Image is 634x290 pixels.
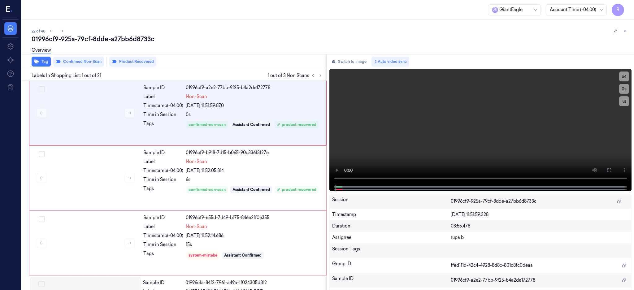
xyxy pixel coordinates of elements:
[143,93,183,100] div: Label
[186,167,323,174] div: [DATE] 11:52:05.814
[143,185,183,203] div: Tags
[277,187,316,193] div: product recovered
[332,223,451,229] div: Duration
[332,261,451,271] div: Group ID
[186,241,323,248] div: 15s
[186,149,323,156] div: 01996cf9-b918-7d15-b065-90c336f3f27e
[224,253,262,258] div: Assistant Confirmed
[39,151,45,157] button: Select row
[332,211,451,218] div: Timestamp
[186,93,207,100] span: Non-Scan
[32,47,51,54] a: Overview
[143,167,183,174] div: Timestamp (-04:00)
[143,241,183,248] div: Time in Session
[268,72,324,79] span: 1 out of 3 Non Scans
[189,187,226,193] div: confirmed-non-scan
[451,211,629,218] div: [DATE] 11:51:59.328
[619,84,629,94] button: 0s
[492,7,498,13] span: G i
[619,71,629,81] button: x4
[143,158,183,165] div: Label
[38,281,45,287] button: Select row
[186,102,323,109] div: [DATE] 11:51:59.870
[329,57,369,67] button: Switch to image
[143,250,183,260] div: Tags
[189,122,226,128] div: confirmed-non-scan
[143,84,183,91] div: Sample ID
[143,232,183,239] div: Timestamp (-04:00)
[143,279,183,286] div: Sample ID
[39,86,45,92] button: Select row
[186,214,323,221] div: 01996cf9-e55d-7d49-b175-846e2ff0e355
[32,72,101,79] span: Labels In Shopping List: 1 out of 21
[612,4,624,16] button: R
[332,246,451,256] div: Session Tags
[32,35,629,43] div: 01996cf9-925a-79cf-8dde-a27bb6d8733c
[143,214,183,221] div: Sample ID
[371,57,409,67] button: Auto video sync
[143,120,183,138] div: Tags
[186,223,207,230] span: Non-Scan
[186,176,323,183] div: 6s
[332,197,451,206] div: Session
[232,122,270,128] div: Assistant Confirmed
[189,253,217,258] div: system-mistake
[332,275,451,285] div: Sample ID
[186,232,323,239] div: [DATE] 11:52:14.686
[143,102,183,109] div: Timestamp (-04:00)
[32,57,51,67] button: Tag
[451,198,536,205] span: 01996cf9-925a-79cf-8dde-a27bb6d8733c
[185,279,323,286] div: 01996cfa-84f2-7961-a49a-1f024305d812
[143,149,183,156] div: Sample ID
[232,187,270,193] div: Assistant Confirmed
[109,57,156,67] button: Product Recovered
[186,84,323,91] div: 01996cf9-a2e2-77bb-9f25-b4a2de172778
[53,57,104,67] button: Confirmed Non-Scan
[32,28,46,34] span: 22 of 40
[186,111,323,118] div: 0s
[186,158,207,165] span: Non-Scan
[143,176,183,183] div: Time in Session
[451,277,535,284] span: 01996cf9-a2e2-77bb-9f25-b4a2de172778
[143,111,183,118] div: Time in Session
[451,262,533,269] span: ffed111d-42c4-4928-8d8c-801c8fc0deaa
[332,234,451,241] div: Assignee
[451,223,629,229] div: 03:55.478
[277,122,316,128] div: product recovered
[39,216,45,222] button: Select row
[143,223,183,230] div: Label
[451,234,629,241] div: rupa b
